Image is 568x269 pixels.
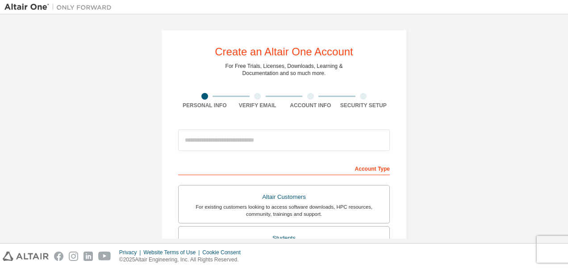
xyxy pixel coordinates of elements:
div: Account Info [284,102,337,109]
img: youtube.svg [98,252,111,261]
p: © 2025 Altair Engineering, Inc. All Rights Reserved. [119,256,246,264]
div: Security Setup [337,102,390,109]
div: Website Terms of Use [143,249,202,256]
div: Students [184,232,384,244]
div: Account Type [178,161,390,175]
div: Altair Customers [184,191,384,203]
div: Create an Altair One Account [215,46,353,57]
img: Altair One [4,3,116,12]
img: facebook.svg [54,252,63,261]
div: Privacy [119,249,143,256]
div: Cookie Consent [202,249,246,256]
div: Personal Info [178,102,231,109]
img: altair_logo.svg [3,252,49,261]
img: instagram.svg [69,252,78,261]
img: linkedin.svg [84,252,93,261]
div: For existing customers looking to access software downloads, HPC resources, community, trainings ... [184,203,384,218]
div: Verify Email [231,102,284,109]
div: For Free Trials, Licenses, Downloads, Learning & Documentation and so much more. [226,63,343,77]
